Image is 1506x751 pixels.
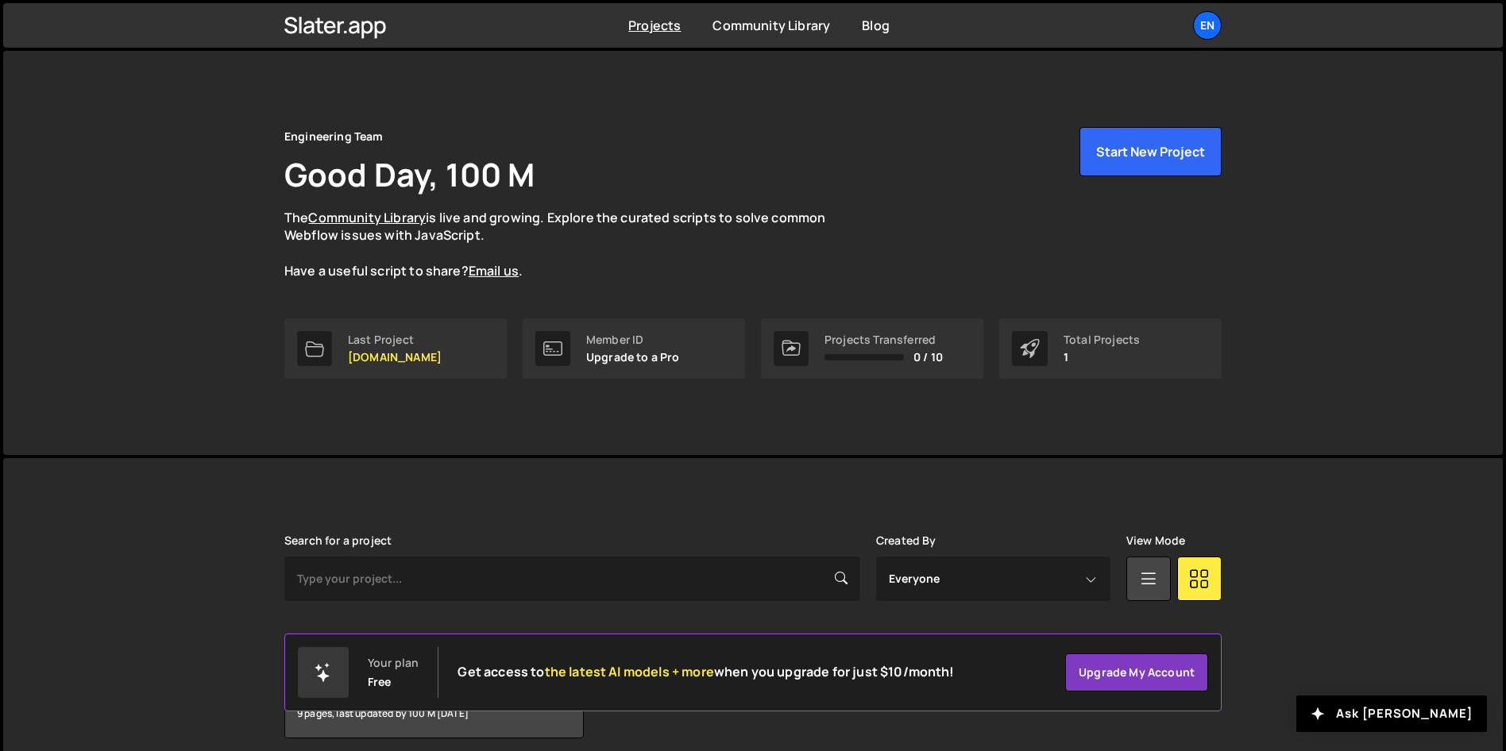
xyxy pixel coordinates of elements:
input: Type your project... [284,557,860,601]
div: Last Project [348,333,442,346]
span: 0 / 10 [913,351,943,364]
p: Upgrade to a Pro [586,351,680,364]
a: Email us [469,262,519,279]
span: the latest AI models + more [545,663,714,680]
div: 9 pages, last updated by 100 M [DATE] [285,690,583,738]
label: View Mode [1126,534,1185,547]
a: Projects [628,17,681,34]
a: En [1193,11,1222,40]
label: Created By [876,534,936,547]
div: Member ID [586,333,680,346]
p: [DOMAIN_NAME] [348,351,442,364]
a: Blog [862,17,890,34]
button: Start New Project [1079,127,1222,176]
div: Free [368,676,392,688]
a: Community Library [712,17,830,34]
a: Upgrade my account [1065,653,1208,691]
a: Community Library [308,209,426,226]
div: Projects Transferred [824,333,943,346]
p: The is live and growing. Explore the curated scripts to solve common Webflow issues with JavaScri... [284,209,856,280]
div: Your plan [368,657,419,669]
p: 1 [1064,351,1140,364]
button: Ask [PERSON_NAME] [1296,695,1487,732]
h2: Get access to when you upgrade for just $10/month! [458,664,954,680]
div: Total Projects [1064,333,1140,346]
h1: Good Day, 100 M [284,152,535,196]
label: Search for a project [284,534,392,547]
div: Engineering Team [284,127,384,146]
a: Last Project [DOMAIN_NAME] [284,318,507,379]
